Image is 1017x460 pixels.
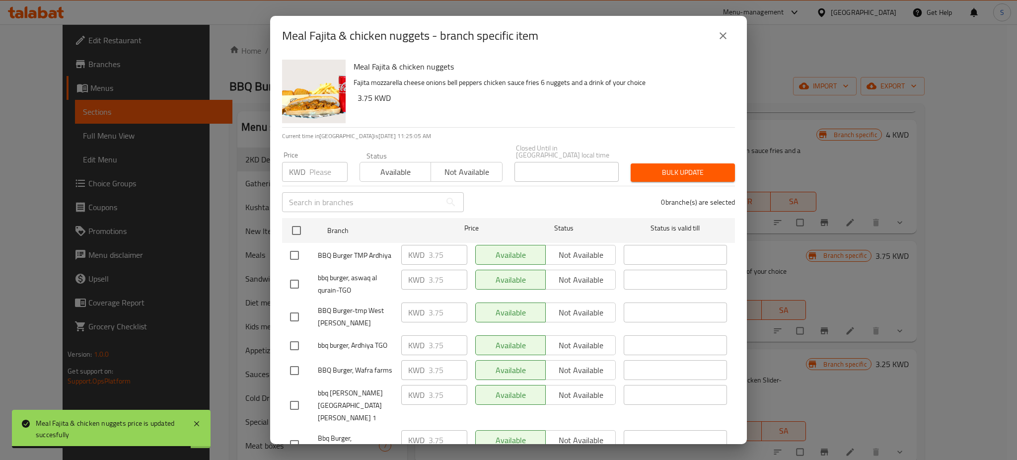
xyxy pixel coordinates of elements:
span: Bulk update [639,166,727,179]
span: bbq burger, Ardhiya TGO [318,339,393,352]
h6: Meal Fajita & chicken nuggets [354,60,727,74]
p: KWD [408,339,425,351]
span: Bbq Burger, [GEOGRAPHIC_DATA] [318,432,393,457]
span: BBQ Burger, Wafra farms [318,364,393,377]
div: Meal Fajita & chicken nuggets price is updated succesfully [36,418,183,440]
p: KWD [408,389,425,401]
input: Please enter price [309,162,348,182]
input: Please enter price [429,245,467,265]
input: Search in branches [282,192,441,212]
span: bbq burger, aswaq al qurain-TGO [318,272,393,297]
span: Not available [435,165,498,179]
span: bbq [PERSON_NAME][GEOGRAPHIC_DATA] [PERSON_NAME] 1 [318,387,393,424]
span: Status [512,222,616,234]
p: KWD [408,307,425,318]
p: Fajita mozzarella cheese onions bell peppers chicken sauce fries 6 nuggets and a drink of your ch... [354,77,727,89]
input: Please enter price [429,335,467,355]
span: Branch [327,225,431,237]
span: Available [364,165,427,179]
p: Current time in [GEOGRAPHIC_DATA] is [DATE] 11:25:05 AM [282,132,735,141]
button: Bulk update [631,163,735,182]
span: Price [438,222,505,234]
p: KWD [289,166,305,178]
p: KWD [408,274,425,286]
button: Not available [431,162,502,182]
img: Meal Fajita & chicken nuggets [282,60,346,123]
span: Status is valid till [624,222,727,234]
h6: 3.75 KWD [358,91,727,105]
input: Please enter price [429,385,467,405]
span: BBQ Burger TMP Ardhiya [318,249,393,262]
h2: Meal Fajita & chicken nuggets - branch specific item [282,28,538,44]
button: close [711,24,735,48]
input: Please enter price [429,430,467,450]
p: KWD [408,364,425,376]
input: Please enter price [429,360,467,380]
p: KWD [408,249,425,261]
p: KWD [408,434,425,446]
p: 0 branche(s) are selected [661,197,735,207]
input: Please enter price [429,270,467,290]
input: Please enter price [429,303,467,322]
span: BBQ Burger-tmp West [PERSON_NAME] [318,305,393,329]
button: Available [360,162,431,182]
